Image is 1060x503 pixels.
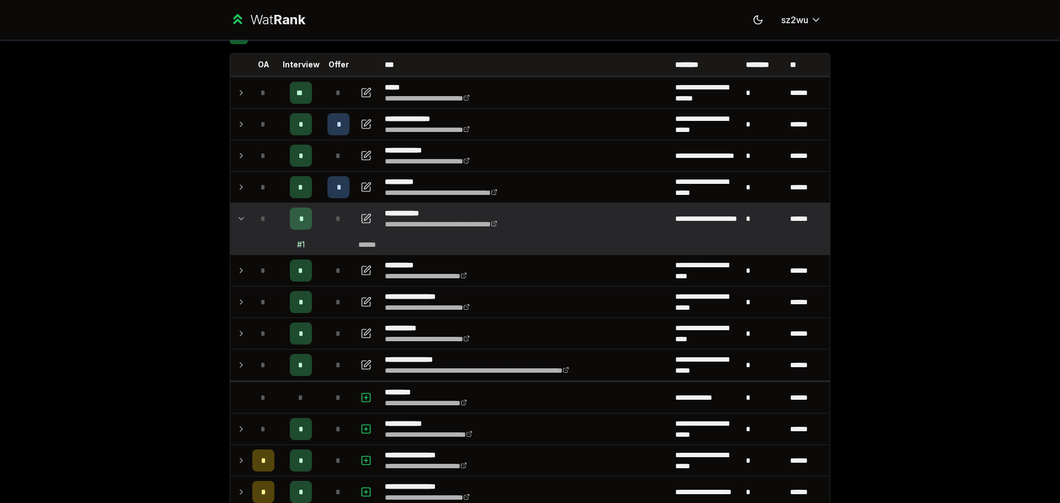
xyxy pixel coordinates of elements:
[230,11,305,29] a: WatRank
[781,13,808,27] span: sz2wu
[297,239,305,250] div: # 1
[283,59,320,70] p: Interview
[328,59,349,70] p: Offer
[273,12,305,28] span: Rank
[258,59,269,70] p: OA
[772,10,830,30] button: sz2wu
[250,11,305,29] div: Wat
